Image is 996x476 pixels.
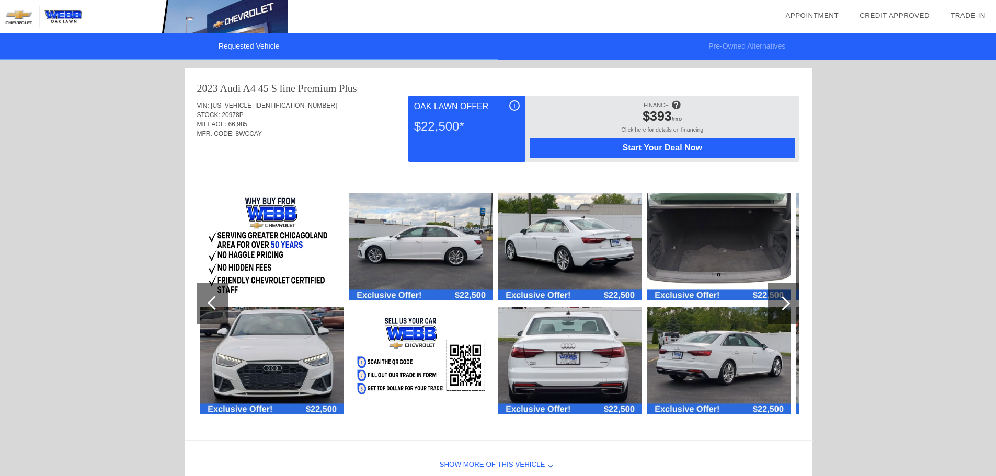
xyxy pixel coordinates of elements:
[643,109,672,123] span: $393
[530,126,795,138] div: Click here for details on financing
[200,307,344,414] img: 02c46c14-3370-4ed7-b427-5d9fa9f7d504.jpg
[228,121,248,128] span: 66,985
[197,111,220,119] span: STOCK:
[258,81,357,96] div: 45 S line Premium Plus
[647,193,791,300] img: f4f2757c-27f5-4a70-8e68-7c69f0a75f30.jpg
[222,111,243,119] span: 20978P
[796,307,940,414] img: 7991c435-d3b6-47f0-9cac-f2a8fa0534db.jpg
[535,109,789,126] div: /mo
[236,130,262,137] span: 8WCCAY
[211,102,337,109] span: [US_VEHICLE_IDENTIFICATION_NUMBER]
[796,193,940,300] img: fa959e36-e174-4498-b85e-68dfe1fd8b01.jpg
[951,11,986,19] a: Trade-In
[197,145,799,161] div: Quoted on [DATE] 9:21:58 AM
[197,130,234,137] span: MFR. CODE:
[543,143,782,153] span: Start Your Deal Now
[644,102,669,108] span: FINANCE
[197,121,227,128] span: MILEAGE:
[514,102,516,109] span: i
[498,307,642,414] img: eea93e73-e56d-4ed9-8599-b21b07bcc30b.jpg
[414,113,520,140] div: $22,500*
[498,193,642,300] img: b5949eab-fc49-487c-97e9-bb6c33e2ef34.jpg
[349,193,493,300] img: bf00fc38-75dd-4316-bb35-96346c5e50b2.jpg
[414,100,520,113] div: Oak Lawn Offer
[647,307,791,414] img: 1e1f8356-2b79-45d8-b2a1-9d2548f03b15.jpg
[200,193,344,300] img: d824c184-3987-493a-8533-942a7f173c95.png
[197,102,209,109] span: VIN:
[785,11,839,19] a: Appointment
[860,11,930,19] a: Credit Approved
[349,307,493,414] img: 82a0cde5-5121-4c89-9f36-1c97c82ae415.png
[197,81,256,96] div: 2023 Audi A4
